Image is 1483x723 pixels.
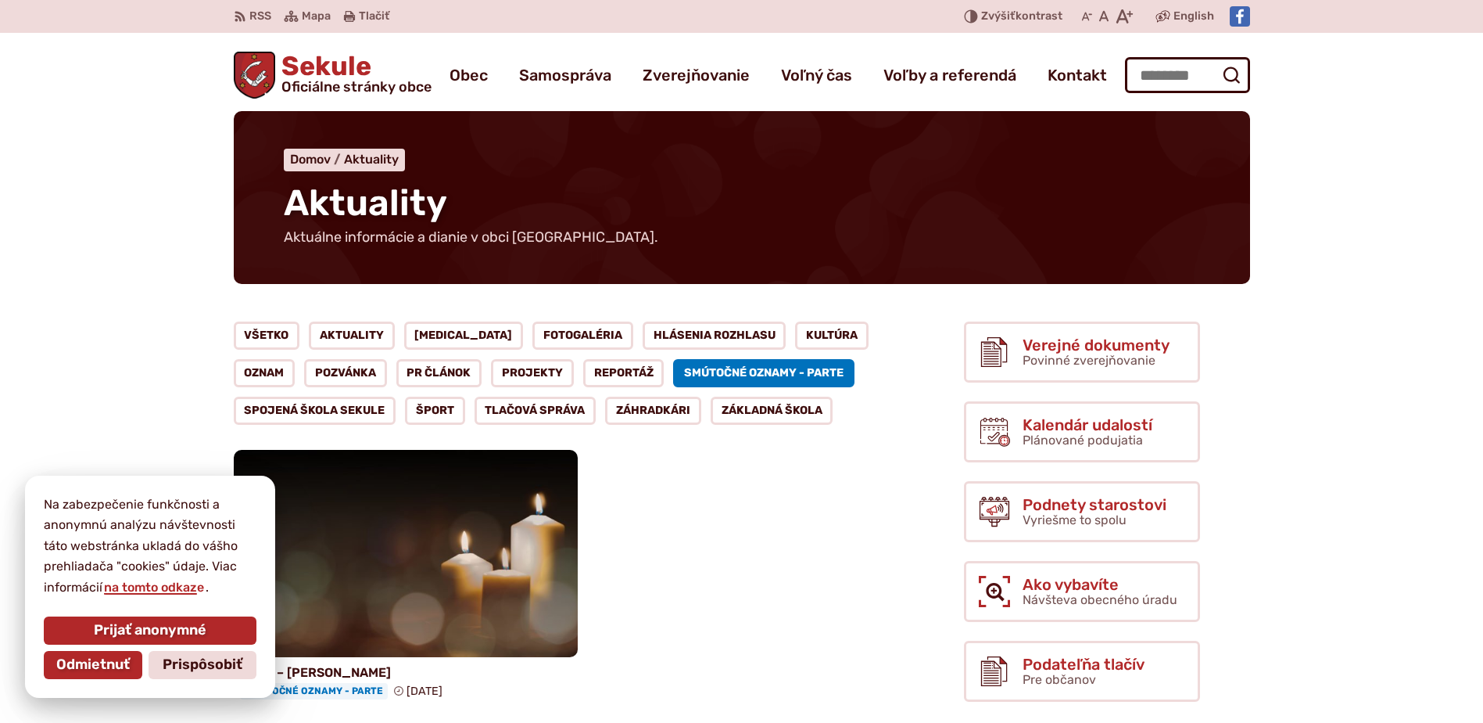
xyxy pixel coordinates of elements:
[234,450,578,706] a: Parte – [PERSON_NAME] Smútočné oznamy - parte [DATE]
[234,397,396,425] a: Spojená škola Sekule
[359,10,389,23] span: Tlačiť
[163,656,242,674] span: Prispôsobiť
[1173,7,1214,26] span: English
[532,322,633,350] a: Fotogaléria
[673,359,854,387] a: Smútočné oznamy - parte
[711,397,833,425] a: Základná škola
[475,397,596,425] a: Tlačová správa
[1023,433,1143,448] span: Plánované podujatia
[795,322,869,350] a: Kultúra
[344,152,399,167] a: Aktuality
[309,322,395,350] a: Aktuality
[583,359,664,387] a: Reportáž
[94,622,206,639] span: Prijať anonymné
[404,322,524,350] a: [MEDICAL_DATA]
[240,683,388,699] span: Smútočné oznamy - parte
[405,397,465,425] a: Šport
[1170,7,1217,26] a: English
[290,152,344,167] a: Domov
[304,359,387,387] a: Pozvánka
[1023,513,1127,527] span: Vyriešme to spolu
[1023,416,1152,433] span: Kalendár udalostí
[234,359,296,387] a: Oznam
[275,53,432,94] span: Sekule
[284,229,659,246] p: Aktuálne informácie a dianie v obci [GEOGRAPHIC_DATA].
[44,617,256,645] button: Prijať anonymné
[981,9,1016,23] span: Zvýšiť
[964,401,1200,462] a: Kalendár udalostí Plánované podujatia
[1048,53,1107,97] a: Kontakt
[396,359,482,387] a: PR článok
[1230,6,1250,27] img: Prejsť na Facebook stránku
[284,182,447,225] span: Aktuality
[883,53,1016,97] a: Voľby a referendá
[964,641,1200,702] a: Podateľňa tlačív Pre občanov
[643,53,750,97] a: Zverejňovanie
[234,322,300,350] a: Všetko
[519,53,611,97] a: Samospráva
[149,651,256,679] button: Prispôsobiť
[56,656,130,674] span: Odmietnuť
[1023,576,1177,593] span: Ako vybavíte
[102,580,206,595] a: na tomto odkaze
[1023,592,1177,607] span: Návšteva obecného úradu
[1023,496,1166,513] span: Podnety starostovi
[964,561,1200,622] a: Ako vybavíte Návšteva obecného úradu
[302,7,331,26] span: Mapa
[44,651,142,679] button: Odmietnuť
[781,53,852,97] a: Voľný čas
[281,80,432,94] span: Oficiálne stránky obce
[234,52,432,99] a: Logo Sekule, prejsť na domovskú stránku.
[44,495,256,598] p: Na zabezpečenie funkčnosti a anonymnú analýzu návštevnosti táto webstránka ukladá do vášho prehli...
[643,322,786,350] a: Hlásenia rozhlasu
[1023,353,1155,368] span: Povinné zverejňovanie
[450,53,488,97] a: Obec
[407,685,442,698] span: [DATE]
[1023,336,1170,354] span: Verejné dokumenty
[1023,656,1144,673] span: Podateľňa tlačív
[605,397,701,425] a: Záhradkári
[964,322,1200,383] a: Verejné dokumenty Povinné zverejňovanie
[249,7,271,26] span: RSS
[290,152,331,167] span: Domov
[1023,672,1096,687] span: Pre občanov
[491,359,574,387] a: Projekty
[240,665,571,680] h4: Parte – [PERSON_NAME]
[981,10,1062,23] span: kontrast
[234,52,276,99] img: Prejsť na domovskú stránku
[964,481,1200,542] a: Podnety starostovi Vyriešme to spolu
